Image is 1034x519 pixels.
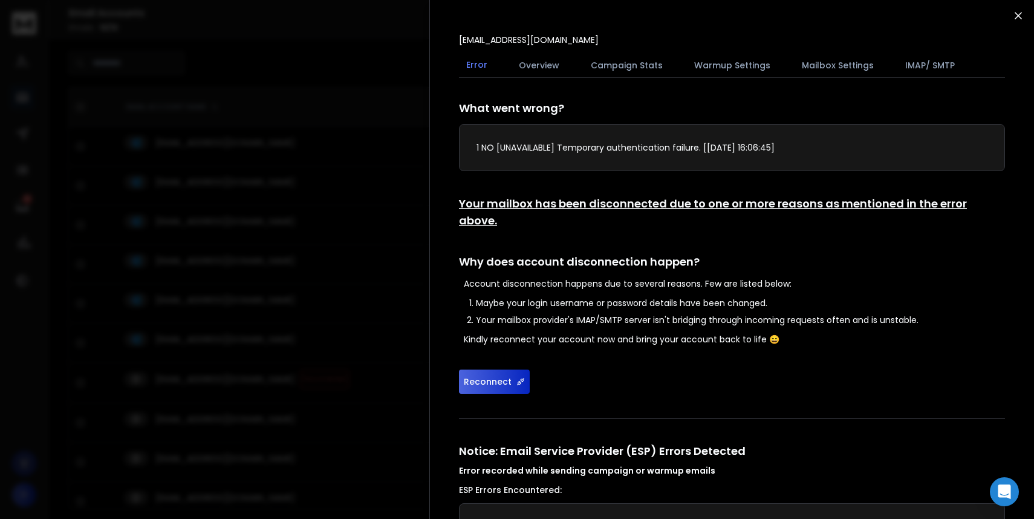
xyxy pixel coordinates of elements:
[459,195,1005,229] h1: Your mailbox has been disconnected due to one or more reasons as mentioned in the error above.
[687,52,778,79] button: Warmup Settings
[898,52,962,79] button: IMAP/ SMTP
[459,253,1005,270] h1: Why does account disconnection happen?
[459,100,1005,117] h1: What went wrong?
[476,142,987,154] p: 1 NO [UNAVAILABLE] Temporary authentication failure. [[DATE] 16:06:45]
[476,314,1005,326] li: Your mailbox provider's IMAP/SMTP server isn't bridging through incoming requests often and is un...
[584,52,670,79] button: Campaign Stats
[512,52,567,79] button: Overview
[459,443,1005,477] h1: Notice: Email Service Provider (ESP) Errors Detected
[990,477,1019,506] div: Open Intercom Messenger
[464,333,1005,345] p: Kindly reconnect your account now and bring your account back to life 😄
[459,370,530,394] button: Reconnect
[459,51,495,79] button: Error
[459,465,1005,477] h4: Error recorded while sending campaign or warmup emails
[459,34,599,46] p: [EMAIL_ADDRESS][DOMAIN_NAME]
[795,52,881,79] button: Mailbox Settings
[476,297,1005,309] li: Maybe your login username or password details have been changed.
[459,484,1005,496] h3: ESP Errors Encountered:
[464,278,1005,290] p: Account disconnection happens due to several reasons. Few are listed below:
